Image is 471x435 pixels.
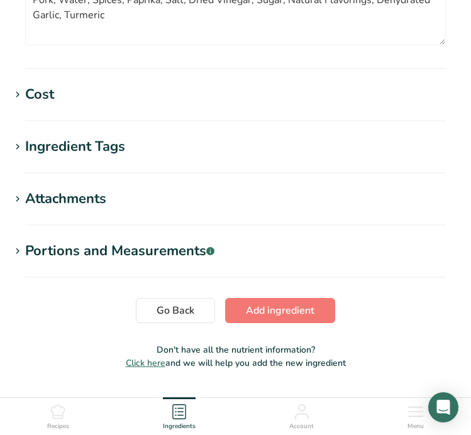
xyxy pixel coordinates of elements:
a: Recipes [47,398,69,432]
button: Add ingredient [225,298,335,323]
span: Add ingredient [246,303,314,318]
a: Ingredients [163,398,196,432]
span: Recipes [47,422,69,431]
button: Go Back [136,298,215,323]
span: Click here [126,357,165,369]
a: Account [289,398,314,432]
div: Open Intercom Messenger [428,392,458,422]
span: Go Back [157,303,194,318]
div: Cost [25,84,54,105]
span: Account [289,422,314,431]
span: Ingredients [163,422,196,431]
div: Attachments [25,189,106,209]
p: and we will help you add the new ingredient [10,356,461,370]
div: Ingredient Tags [25,136,125,157]
div: Portions and Measurements [25,241,214,262]
span: Menu [407,422,424,431]
p: Don't have all the nutrient information? [10,343,461,356]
